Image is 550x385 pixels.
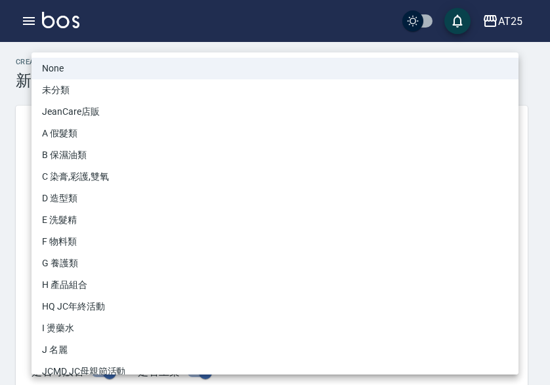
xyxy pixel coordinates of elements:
li: J 名麗 [32,339,518,361]
li: F 物料類 [32,231,518,253]
li: G 養護類 [32,253,518,274]
li: E 洗髮精 [32,209,518,231]
li: H 產品組合 [32,274,518,296]
li: C 染膏,彩護,雙氧 [32,166,518,188]
li: D 造型類 [32,188,518,209]
li: A 假髮類 [32,123,518,144]
li: 未分類 [32,79,518,101]
li: B 保濕油類 [32,144,518,166]
li: JCMD JC母親節活動 [32,361,518,382]
li: I 燙藥水 [32,317,518,339]
li: None [32,58,518,79]
li: JeanCare店販 [32,101,518,123]
li: HQ JC年終活動 [32,296,518,317]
